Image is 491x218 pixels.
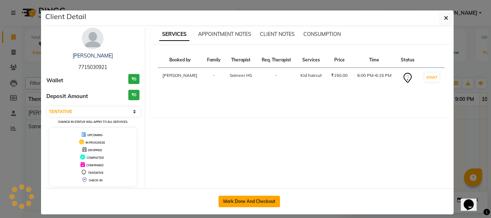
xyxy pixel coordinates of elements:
span: UPCOMING [87,133,103,137]
span: CLIENT NOTES [260,31,295,37]
span: TENTATIVE [88,171,104,175]
span: COMPLETED [87,156,104,159]
th: Status [396,52,419,68]
th: Services [296,52,326,68]
span: 7715030921 [78,64,107,70]
th: Time [352,52,396,68]
iframe: chat widget [461,189,484,211]
th: Family [202,52,225,68]
div: Kid haircut [300,72,322,79]
th: Booked by [158,52,202,68]
th: Therapist [225,52,257,68]
th: Price [327,52,353,68]
span: Wallet [46,76,63,85]
img: avatar [82,28,104,49]
span: APPOINTMENT NOTES [198,31,251,37]
span: CONFIRMED [86,163,104,167]
span: DROPPED [88,148,102,152]
h3: ₹0 [128,90,139,100]
td: 6:00 PM-6:15 PM [352,68,396,88]
span: CONSUMPTION [303,31,341,37]
td: - [257,68,296,88]
td: [PERSON_NAME] [158,68,202,88]
span: Sameer HS [230,73,252,78]
button: Mark Done And Checkout [219,196,280,207]
td: - [202,68,225,88]
span: SERVICES [159,28,189,41]
span: Deposit Amount [46,92,88,101]
span: IN PROGRESS [86,141,105,144]
h5: Client Detail [45,11,86,22]
span: CHECK-IN [89,178,102,182]
a: [PERSON_NAME] [73,52,113,59]
h3: ₹0 [128,74,139,84]
th: Req. Therapist [257,52,296,68]
small: Change in status will apply to all services. [58,120,128,124]
button: START [425,73,439,82]
div: ₹150.00 [331,72,348,79]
